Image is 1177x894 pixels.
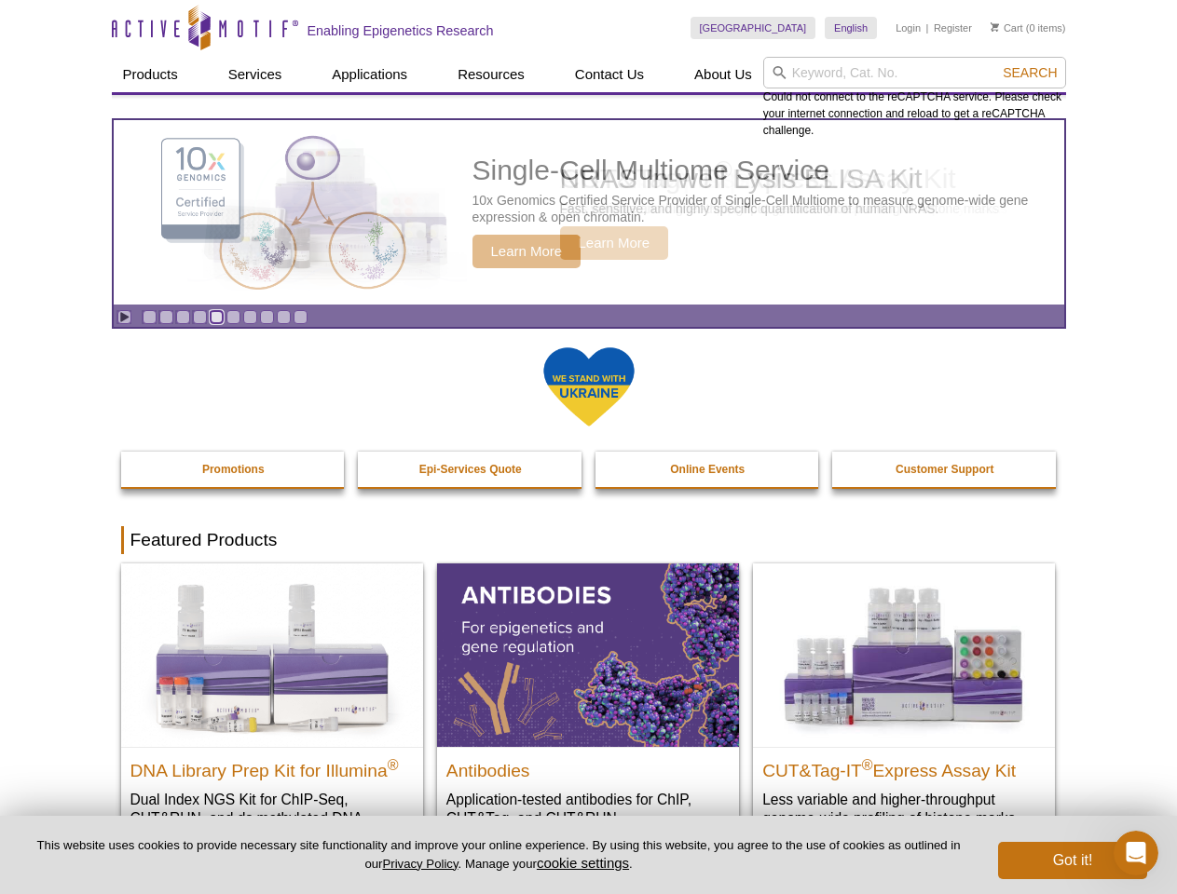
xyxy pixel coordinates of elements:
a: Customer Support [832,452,1058,487]
li: (0 items) [991,17,1066,39]
h2: CUT&Tag-IT Express Assay Kit [762,752,1046,780]
a: Login [896,21,921,34]
button: cookie settings [537,855,629,871]
a: Applications [321,57,418,92]
input: Keyword, Cat. No. [763,57,1066,88]
p: Less variable and higher-throughput genome-wide profiling of histone marks​. [762,790,1046,828]
strong: Promotions [202,463,265,476]
iframe: Intercom live chat [1114,831,1158,875]
li: | [926,17,929,39]
p: This website uses cookies to provide necessary site functionality and improve your online experie... [30,837,967,873]
a: Privacy Policy [382,857,458,871]
h2: CUT&RUN Assay Kits [560,165,859,193]
sup: ® [862,756,873,772]
a: Register [934,21,972,34]
a: DNA Library Prep Kit for Illumina DNA Library Prep Kit for Illumina® Dual Index NGS Kit for ChIP-... [121,563,423,864]
strong: Epi-Services Quote [419,463,522,476]
p: Target chromatin-associated proteins genome wide. [560,200,859,217]
span: Learn More [560,226,669,260]
button: Search [997,64,1062,81]
a: Go to slide 3 [176,310,190,324]
img: Your Cart [991,22,999,32]
strong: Online Events [670,463,745,476]
a: Go to slide 10 [294,310,308,324]
a: Go to slide 8 [260,310,274,324]
a: Contact Us [564,57,655,92]
h2: DNA Library Prep Kit for Illumina [130,752,414,780]
a: About Us [683,57,763,92]
h2: Featured Products [121,526,1057,554]
a: CUT&Tag-IT® Express Assay Kit CUT&Tag-IT®Express Assay Kit Less variable and higher-throughput ge... [753,563,1055,846]
img: We Stand With Ukraine [542,345,636,428]
a: Toggle autoplay [117,310,131,324]
a: Resources [446,57,536,92]
a: Online Events [595,452,821,487]
a: Services [217,57,294,92]
a: Go to slide 9 [277,310,291,324]
img: CUT&Tag-IT® Express Assay Kit [753,563,1055,746]
a: Go to slide 7 [243,310,257,324]
article: CUT&RUN Assay Kits [114,120,1064,305]
h2: Enabling Epigenetics Research [308,22,494,39]
a: CUT&RUN Assay Kits CUT&RUN Assay Kits Target chromatin-associated proteins genome wide. Learn More [114,120,1064,305]
a: English [825,17,877,39]
a: Products [112,57,189,92]
a: Epi-Services Quote [358,452,583,487]
div: Could not connect to the reCAPTCHA service. Please check your internet connection and reload to g... [763,57,1066,139]
p: Application-tested antibodies for ChIP, CUT&Tag, and CUT&RUN. [446,790,730,828]
a: All Antibodies Antibodies Application-tested antibodies for ChIP, CUT&Tag, and CUT&RUN. [437,563,739,846]
img: CUT&RUN Assay Kits [187,128,467,298]
h2: Antibodies [446,752,730,780]
sup: ® [388,756,399,772]
p: Dual Index NGS Kit for ChIP-Seq, CUT&RUN, and ds methylated DNA assays. [130,790,414,847]
a: Cart [991,21,1023,34]
a: Go to slide 6 [226,310,240,324]
a: Go to slide 4 [193,310,207,324]
img: DNA Library Prep Kit for Illumina [121,563,423,746]
img: All Antibodies [437,563,739,746]
a: Go to slide 5 [210,310,224,324]
a: [GEOGRAPHIC_DATA] [691,17,816,39]
strong: Customer Support [896,463,993,476]
button: Got it! [998,842,1147,879]
span: Search [1003,65,1057,80]
a: Go to slide 2 [159,310,173,324]
a: Go to slide 1 [143,310,157,324]
a: Promotions [121,452,347,487]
